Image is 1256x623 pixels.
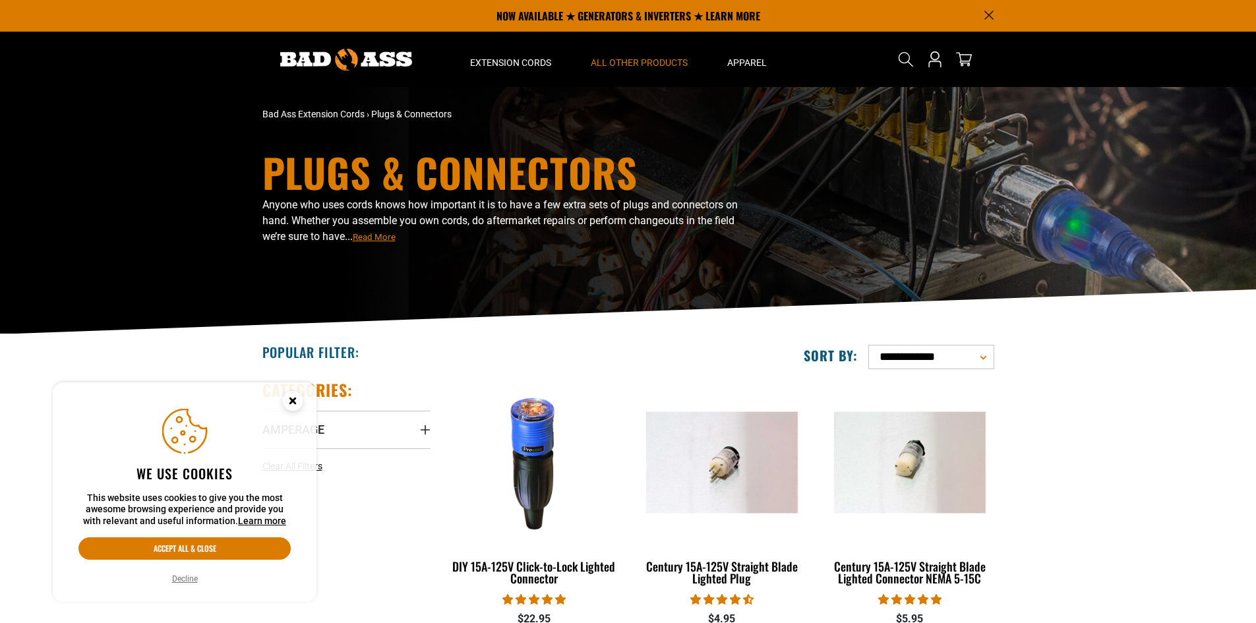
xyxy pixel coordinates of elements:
[262,109,365,119] a: Bad Ass Extension Cords
[371,109,452,119] span: Plugs & Connectors
[591,57,688,69] span: All Other Products
[353,232,396,242] span: Read More
[78,492,291,527] p: This website uses cookies to give you the most awesome browsing experience and provide you with r...
[280,49,412,71] img: Bad Ass Extension Cords
[450,380,618,592] a: DIY 15A-125V Click-to-Lock Lighted Connector DIY 15A-125V Click-to-Lock Lighted Connector
[470,57,551,69] span: Extension Cords
[262,107,744,121] nav: breadcrumbs
[638,380,806,592] a: Century 15A-125V Straight Blade Lighted Plug Century 15A-125V Straight Blade Lighted Plug
[727,57,767,69] span: Apparel
[262,380,353,400] h2: Categories:
[825,380,994,592] a: Century 15A-125V Straight Blade Lighted Connector NEMA 5-15C Century 15A-125V Straight Blade Ligh...
[168,572,202,585] button: Decline
[262,197,744,245] p: Anyone who uses cords knows how important it is to have a few extra sets of plugs and connectors ...
[638,560,806,584] div: Century 15A-125V Straight Blade Lighted Plug
[571,32,707,87] summary: All Other Products
[639,411,805,513] img: Century 15A-125V Straight Blade Lighted Plug
[238,516,286,526] a: Learn more
[262,343,359,361] h2: Popular Filter:
[450,560,618,584] div: DIY 15A-125V Click-to-Lock Lighted Connector
[53,382,316,603] aside: Cookie Consent
[262,152,744,192] h1: Plugs & Connectors
[804,347,858,364] label: Sort by:
[450,32,571,87] summary: Extension Cords
[502,593,566,606] span: 4.84 stars
[707,32,787,87] summary: Apparel
[78,537,291,560] button: Accept all & close
[78,465,291,482] h2: We use cookies
[878,593,942,606] span: 5.00 stars
[367,109,369,119] span: ›
[690,593,754,606] span: 4.38 stars
[825,560,994,584] div: Century 15A-125V Straight Blade Lighted Connector NEMA 5-15C
[262,411,431,448] summary: Amperage
[827,411,993,513] img: Century 15A-125V Straight Blade Lighted Connector NEMA 5-15C
[895,49,916,70] summary: Search
[451,386,617,538] img: DIY 15A-125V Click-to-Lock Lighted Connector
